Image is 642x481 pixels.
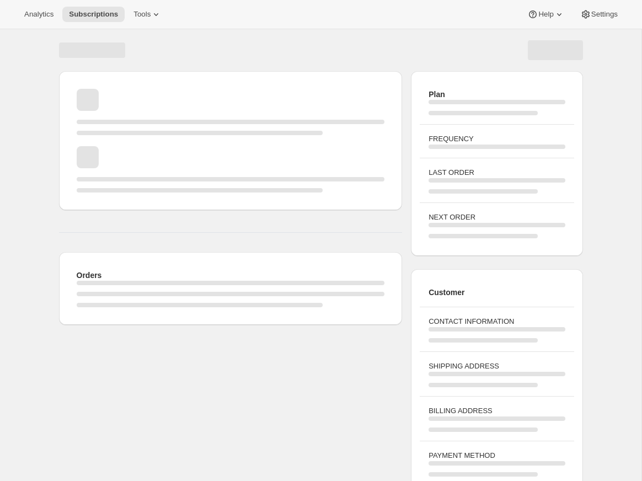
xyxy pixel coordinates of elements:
[429,212,565,223] h3: NEXT ORDER
[77,270,385,281] h2: Orders
[591,10,618,19] span: Settings
[429,405,565,416] h3: BILLING ADDRESS
[429,133,565,145] h3: FREQUENCY
[538,10,553,19] span: Help
[521,7,571,22] button: Help
[429,450,565,461] h3: PAYMENT METHOD
[24,10,54,19] span: Analytics
[429,361,565,372] h3: SHIPPING ADDRESS
[429,89,565,100] h2: Plan
[574,7,624,22] button: Settings
[69,10,118,19] span: Subscriptions
[429,316,565,327] h3: CONTACT INFORMATION
[133,10,151,19] span: Tools
[429,167,565,178] h3: LAST ORDER
[429,287,565,298] h2: Customer
[127,7,168,22] button: Tools
[62,7,125,22] button: Subscriptions
[18,7,60,22] button: Analytics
